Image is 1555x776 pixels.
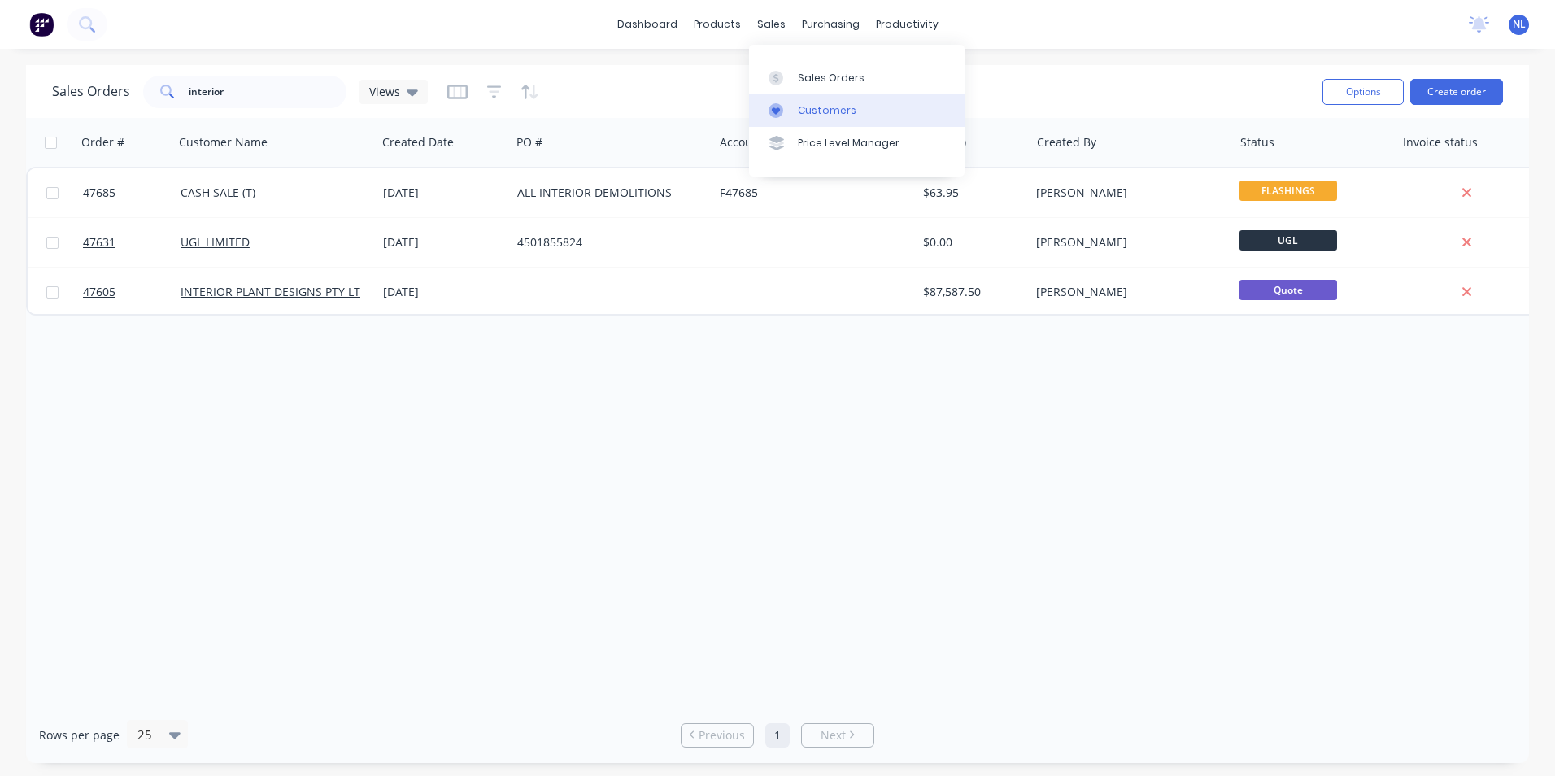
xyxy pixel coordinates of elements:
[1239,280,1337,300] span: Quote
[609,12,686,37] a: dashboard
[516,134,542,150] div: PO #
[798,103,856,118] div: Customers
[1513,17,1526,32] span: NL
[765,723,790,748] a: Page 1 is your current page
[686,12,749,37] div: products
[83,168,181,217] a: 47685
[923,185,1018,201] div: $63.95
[369,83,400,100] span: Views
[83,185,115,201] span: 47685
[720,185,900,201] div: F47685
[83,268,181,316] a: 47605
[29,12,54,37] img: Factory
[382,134,454,150] div: Created Date
[923,284,1018,300] div: $87,587.50
[749,61,965,94] a: Sales Orders
[794,12,868,37] div: purchasing
[798,136,899,150] div: Price Level Manager
[868,12,947,37] div: productivity
[749,94,965,127] a: Customers
[1322,79,1404,105] button: Options
[517,234,698,251] div: 4501855824
[181,185,255,200] a: CASH SALE (T)
[189,76,347,108] input: Search...
[720,134,827,150] div: Accounting Order #
[83,284,115,300] span: 47605
[181,234,250,250] a: UGL LIMITED
[923,234,1018,251] div: $0.00
[1239,230,1337,251] span: UGL
[83,234,115,251] span: 47631
[83,218,181,267] a: 47631
[802,727,873,743] a: Next page
[1036,234,1217,251] div: [PERSON_NAME]
[699,727,745,743] span: Previous
[1036,284,1217,300] div: [PERSON_NAME]
[383,234,504,251] div: [DATE]
[181,284,368,299] a: INTERIOR PLANT DESIGNS PTY LTD
[749,12,794,37] div: sales
[821,727,846,743] span: Next
[383,284,504,300] div: [DATE]
[674,723,881,748] ul: Pagination
[1036,185,1217,201] div: [PERSON_NAME]
[1410,79,1503,105] button: Create order
[1240,134,1274,150] div: Status
[798,71,865,85] div: Sales Orders
[81,134,124,150] div: Order #
[179,134,268,150] div: Customer Name
[682,727,753,743] a: Previous page
[749,127,965,159] a: Price Level Manager
[1037,134,1096,150] div: Created By
[1403,134,1478,150] div: Invoice status
[1239,181,1337,201] span: FLASHINGS
[39,727,120,743] span: Rows per page
[383,185,504,201] div: [DATE]
[52,84,130,99] h1: Sales Orders
[517,185,698,201] div: ALL INTERIOR DEMOLITIONS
